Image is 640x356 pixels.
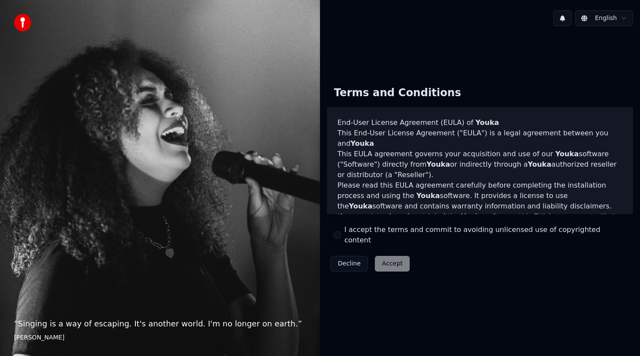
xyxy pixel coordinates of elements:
footer: [PERSON_NAME] [14,333,306,342]
p: Please read this EULA agreement carefully before completing the installation process and using th... [337,180,623,212]
span: Youka [555,150,579,158]
div: Terms and Conditions [327,79,468,107]
p: “ Singing is a way of escaping. It's another world. I'm no longer on earth. ” [14,318,306,330]
span: Youka [416,191,440,200]
p: This EULA agreement governs your acquisition and use of our software ("Software") directly from o... [337,149,623,180]
img: youka [14,14,31,31]
span: Youka [349,202,372,210]
p: If you register for a free trial of the software, this EULA agreement will also govern that trial... [337,212,623,253]
label: I accept the terms and commit to avoiding unlicensed use of copyrighted content [344,225,626,245]
span: Youka [427,160,450,168]
span: Youka [461,212,485,221]
span: Youka [528,160,551,168]
h3: End-User License Agreement (EULA) of [337,118,623,128]
span: Youka [350,139,374,148]
p: This End-User License Agreement ("EULA") is a legal agreement between you and [337,128,623,149]
span: Youka [475,118,499,127]
button: Decline [330,256,368,272]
